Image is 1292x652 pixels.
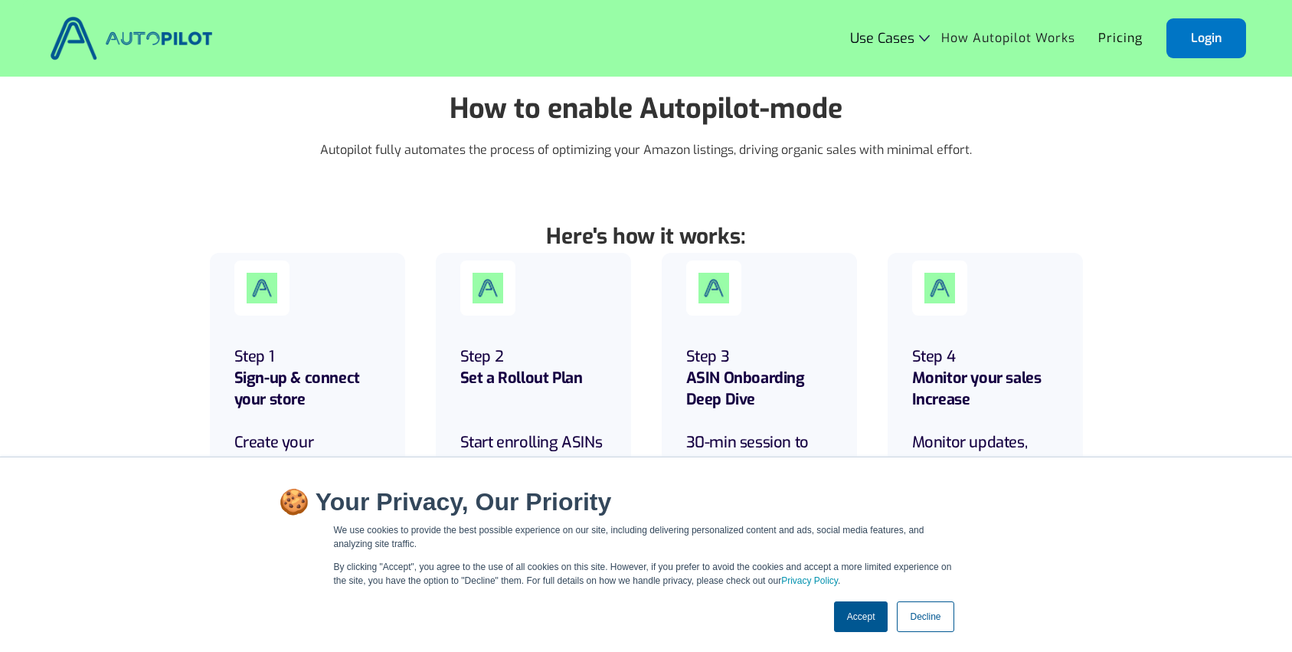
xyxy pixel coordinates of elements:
[279,488,1014,516] h2: 🍪 Your Privacy, Our Priority
[234,368,360,410] strong: Sign-up & connect your store
[1166,18,1246,58] a: Login
[850,31,930,46] div: Use Cases
[320,141,972,159] p: Autopilot fully automates the process of optimizing your Amazon listings, driving organic sales w...
[834,601,888,632] a: Accept
[460,368,583,388] strong: Set a Rollout Plan ‍
[234,346,381,518] h6: Step 1 Create your Autopilot account and link your Amazon store
[546,222,746,251] strong: Here's how it works:
[930,24,1087,53] a: How Autopilot Works
[897,601,953,632] a: Decline
[1087,24,1154,53] a: Pricing
[450,90,842,127] strong: How to enable Autopilot-mode
[460,346,607,496] h5: Step 2 Start enrolling ASINs into Autopilot-optimization mode
[686,346,832,539] h5: Step 3 30-min session to detail product- specifics and ensure catalog health to get started
[686,368,805,410] strong: ASIN Onboarding Deep Dive ‍
[919,34,930,41] img: Icon Rounded Chevron Dark - BRIX Templates
[912,346,1058,539] h5: Step 4 Monitor updates, track your performance and get new PPC keyword opportunities
[850,31,914,46] div: Use Cases
[334,523,959,551] p: We use cookies to provide the best possible experience on our site, including delivering personal...
[334,560,959,588] p: By clicking "Accept", you agree to the use of all cookies on this site. However, if you prefer to...
[781,575,838,586] a: Privacy Policy
[912,368,1042,410] strong: Monitor your sales Increase ‍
